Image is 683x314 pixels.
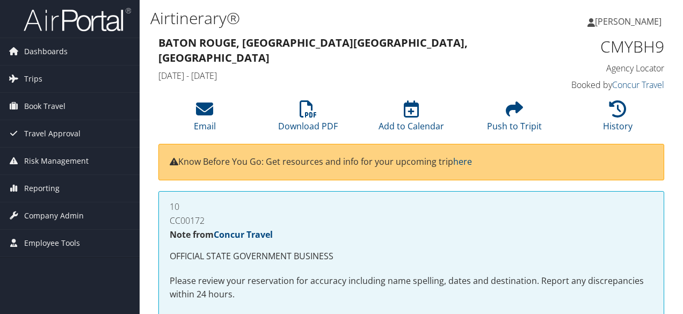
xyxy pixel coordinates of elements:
a: Add to Calendar [379,106,444,132]
strong: Note from [170,229,273,240]
h4: Booked by [550,79,664,91]
a: Push to Tripit [487,106,542,132]
h4: 10 [170,202,653,211]
h4: Agency Locator [550,62,664,74]
span: Employee Tools [24,230,80,257]
a: Email [194,106,216,132]
p: Please review your reservation for accuracy including name spelling, dates and destination. Repor... [170,274,653,302]
h1: CMYBH9 [550,35,664,58]
a: History [603,106,633,132]
a: [PERSON_NAME] [587,5,672,38]
span: Travel Approval [24,120,81,147]
strong: Baton Rouge, [GEOGRAPHIC_DATA] [GEOGRAPHIC_DATA], [GEOGRAPHIC_DATA] [158,35,468,65]
img: airportal-logo.png [24,7,131,32]
span: Dashboards [24,38,68,65]
h1: Airtinerary® [150,7,498,30]
h4: [DATE] - [DATE] [158,70,534,82]
span: Reporting [24,175,60,202]
h4: CC00172 [170,216,653,225]
span: Company Admin [24,202,84,229]
a: here [453,156,472,167]
a: Concur Travel [612,79,664,91]
p: Know Before You Go: Get resources and info for your upcoming trip [170,155,653,169]
p: OFFICIAL STATE GOVERNMENT BUSINESS [170,250,653,264]
a: Concur Travel [214,229,273,240]
span: Risk Management [24,148,89,174]
a: Download PDF [278,106,338,132]
span: [PERSON_NAME] [595,16,662,27]
span: Trips [24,65,42,92]
span: Book Travel [24,93,66,120]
